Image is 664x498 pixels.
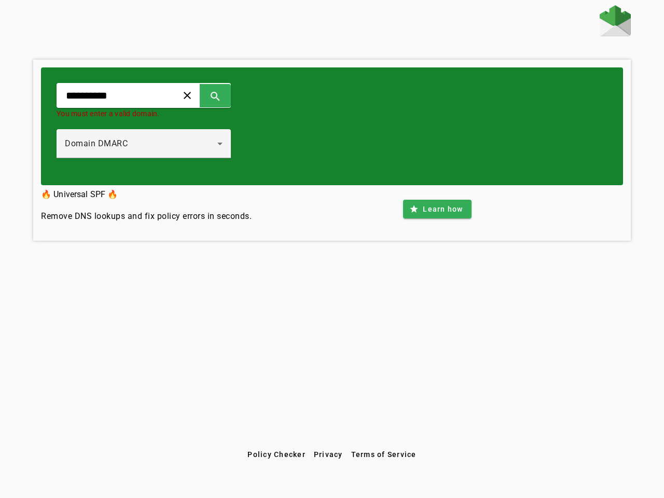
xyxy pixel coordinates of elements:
img: Fraudmarc Logo [600,5,631,36]
span: Policy Checker [247,450,306,459]
span: Privacy [314,450,343,459]
span: Learn how [423,204,463,214]
h4: Remove DNS lookups and fix policy errors in seconds. [41,210,252,223]
button: Terms of Service [347,445,421,464]
mat-error: You must enter a valid domain. [57,108,231,119]
button: Privacy [310,445,347,464]
button: Learn how [403,200,471,218]
span: Domain DMARC [65,139,128,148]
button: Policy Checker [243,445,310,464]
span: Terms of Service [351,450,417,459]
h3: 🔥 Universal SPF 🔥 [41,187,252,202]
a: Home [600,5,631,39]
